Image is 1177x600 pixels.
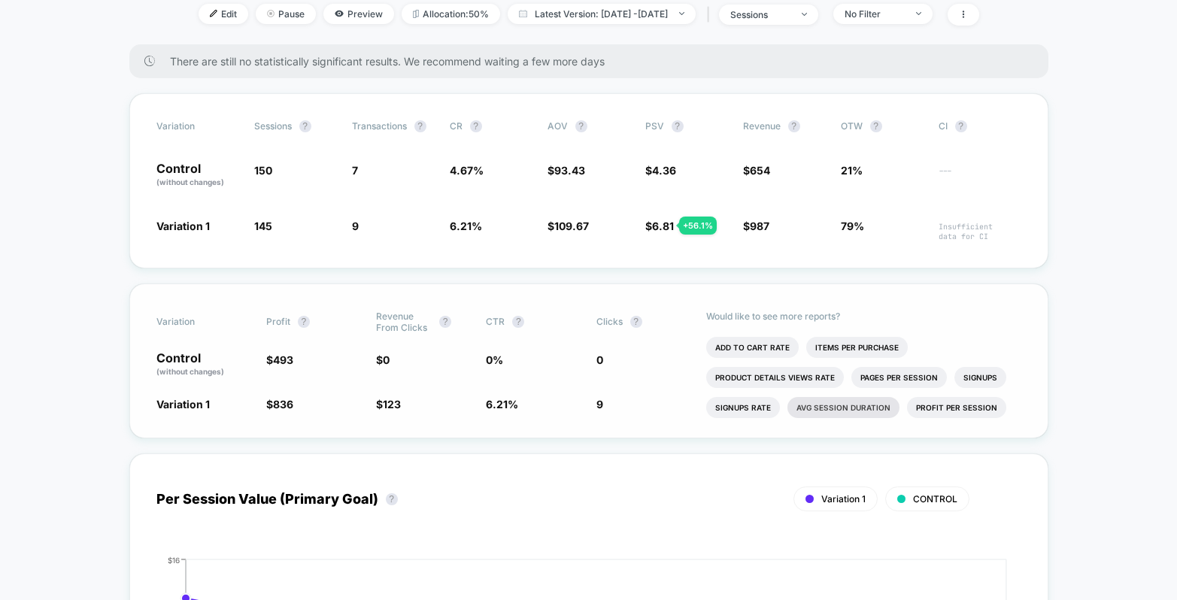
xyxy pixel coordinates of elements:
[450,120,463,132] span: CR
[486,398,518,411] span: 6.21 %
[298,316,310,328] button: ?
[266,316,290,327] span: Profit
[519,10,527,17] img: calendar
[743,220,769,232] span: $
[450,220,482,232] span: 6.21 %
[376,353,390,366] span: $
[256,4,316,24] span: Pause
[267,10,275,17] img: end
[743,120,781,132] span: Revenue
[706,367,844,388] li: Product Details Views Rate
[841,220,864,232] span: 79%
[266,353,293,366] span: $
[939,166,1021,188] span: ---
[743,164,770,177] span: $
[672,120,684,132] button: ?
[199,4,248,24] span: Edit
[802,13,807,16] img: end
[645,220,674,232] span: $
[486,353,503,366] span: 0 %
[703,4,719,26] span: |
[730,9,790,20] div: sessions
[383,353,390,366] span: 0
[806,337,908,358] li: Items Per Purchase
[575,120,587,132] button: ?
[596,398,603,411] span: 9
[630,316,642,328] button: ?
[376,311,432,333] span: Revenue From Clicks
[254,164,272,177] span: 150
[548,220,589,232] span: $
[916,12,921,15] img: end
[841,120,924,132] span: OTW
[450,164,484,177] span: 4.67 %
[554,220,589,232] span: 109.67
[750,220,769,232] span: 987
[548,164,585,177] span: $
[323,4,394,24] span: Preview
[679,217,717,235] div: + 56.1 %
[652,164,676,177] span: 4.36
[706,337,799,358] li: Add To Cart Rate
[787,397,899,418] li: Avg Session Duration
[168,555,180,564] tspan: $16
[750,164,770,177] span: 654
[156,352,251,377] p: Control
[788,120,800,132] button: ?
[851,367,947,388] li: Pages Per Session
[939,120,1021,132] span: CI
[273,353,293,366] span: 493
[955,120,967,132] button: ?
[266,398,293,411] span: $
[596,316,623,327] span: Clicks
[508,4,696,24] span: Latest Version: [DATE] - [DATE]
[413,10,419,18] img: rebalance
[156,162,239,188] p: Control
[156,398,210,411] span: Variation 1
[254,220,272,232] span: 145
[645,120,664,132] span: PSV
[845,8,905,20] div: No Filter
[402,4,500,24] span: Allocation: 50%
[156,311,239,333] span: Variation
[512,316,524,328] button: ?
[596,353,603,366] span: 0
[352,164,358,177] span: 7
[414,120,426,132] button: ?
[548,120,568,132] span: AOV
[156,220,210,232] span: Variation 1
[439,316,451,328] button: ?
[907,397,1006,418] li: Profit Per Session
[554,164,585,177] span: 93.43
[841,164,863,177] span: 21%
[470,120,482,132] button: ?
[352,120,407,132] span: Transactions
[821,493,866,505] span: Variation 1
[645,164,676,177] span: $
[913,493,957,505] span: CONTROL
[299,120,311,132] button: ?
[156,177,224,186] span: (without changes)
[870,120,882,132] button: ?
[376,398,401,411] span: $
[156,367,224,376] span: (without changes)
[652,220,674,232] span: 6.81
[486,316,505,327] span: CTR
[170,55,1018,68] span: There are still no statistically significant results. We recommend waiting a few more days
[939,222,1021,241] span: Insufficient data for CI
[679,12,684,15] img: end
[352,220,359,232] span: 9
[383,398,401,411] span: 123
[156,120,239,132] span: Variation
[210,10,217,17] img: edit
[706,397,780,418] li: Signups Rate
[386,493,398,505] button: ?
[954,367,1006,388] li: Signups
[254,120,292,132] span: Sessions
[706,311,1021,322] p: Would like to see more reports?
[273,398,293,411] span: 836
